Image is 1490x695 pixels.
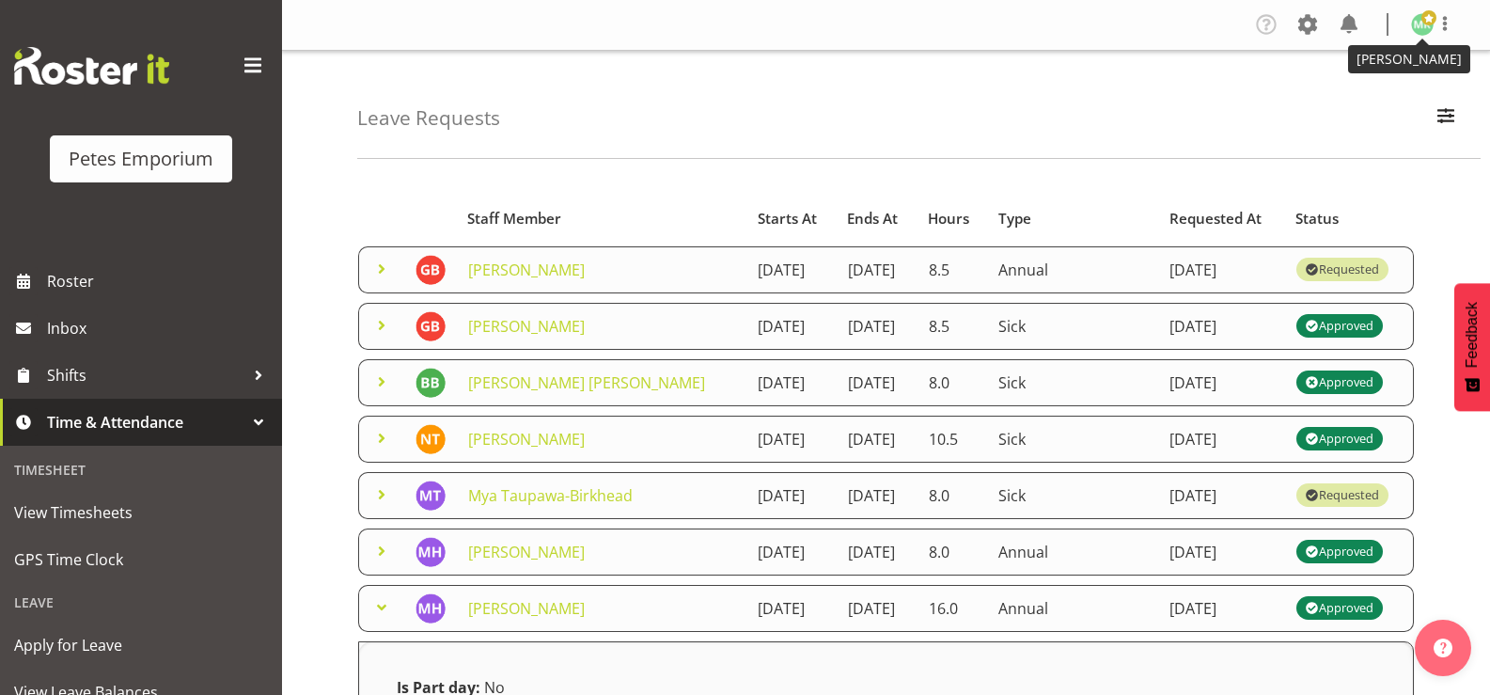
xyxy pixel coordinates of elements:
[837,416,918,463] td: [DATE]
[14,47,169,85] img: Rosterit website logo
[987,416,1158,463] td: Sick
[1464,302,1481,368] span: Feedback
[987,585,1158,632] td: Annual
[1306,597,1373,620] div: Approved
[746,472,837,519] td: [DATE]
[1295,208,1339,229] span: Status
[918,529,988,576] td: 8.0
[847,208,898,229] span: Ends At
[1158,303,1285,350] td: [DATE]
[746,246,837,293] td: [DATE]
[837,246,918,293] td: [DATE]
[1411,13,1434,36] img: melanie-richardson713.jpg
[918,246,988,293] td: 8.5
[47,267,273,295] span: Roster
[987,359,1158,406] td: Sick
[468,429,585,450] a: [PERSON_NAME]
[468,260,585,280] a: [PERSON_NAME]
[416,424,446,454] img: nicole-thomson8388.jpg
[416,537,446,567] img: mackenzie-halford4471.jpg
[758,208,817,229] span: Starts At
[746,359,837,406] td: [DATE]
[47,361,244,389] span: Shifts
[14,498,268,527] span: View Timesheets
[416,368,446,398] img: beena-bist9974.jpg
[468,372,705,393] a: [PERSON_NAME] [PERSON_NAME]
[1454,283,1490,411] button: Feedback - Show survey
[1158,585,1285,632] td: [DATE]
[1306,259,1379,281] div: Requested
[746,416,837,463] td: [DATE]
[5,489,277,536] a: View Timesheets
[416,481,446,511] img: mya-taupawa-birkhead5814.jpg
[746,585,837,632] td: [DATE]
[1158,246,1285,293] td: [DATE]
[987,303,1158,350] td: Sick
[1158,472,1285,519] td: [DATE]
[468,598,585,619] a: [PERSON_NAME]
[746,303,837,350] td: [DATE]
[1306,428,1373,450] div: Approved
[746,529,837,576] td: [DATE]
[987,529,1158,576] td: Annual
[1306,541,1373,563] div: Approved
[1306,484,1379,507] div: Requested
[837,585,918,632] td: [DATE]
[987,246,1158,293] td: Annual
[1306,315,1373,338] div: Approved
[47,314,273,342] span: Inbox
[837,472,918,519] td: [DATE]
[5,536,277,583] a: GPS Time Clock
[468,542,585,562] a: [PERSON_NAME]
[918,585,988,632] td: 16.0
[468,316,585,337] a: [PERSON_NAME]
[1426,98,1466,139] button: Filter Employees
[998,208,1031,229] span: Type
[1158,359,1285,406] td: [DATE]
[357,107,500,129] h4: Leave Requests
[918,303,988,350] td: 8.5
[14,631,268,659] span: Apply for Leave
[14,545,268,574] span: GPS Time Clock
[837,359,918,406] td: [DATE]
[1158,416,1285,463] td: [DATE]
[928,208,969,229] span: Hours
[1306,371,1373,394] div: Approved
[918,416,988,463] td: 10.5
[416,255,446,285] img: gillian-byford11184.jpg
[69,145,213,173] div: Petes Emporium
[5,583,277,622] div: Leave
[416,593,446,624] img: mackenzie-halford4471.jpg
[5,622,277,669] a: Apply for Leave
[918,472,988,519] td: 8.0
[1169,208,1262,229] span: Requested At
[416,311,446,341] img: gillian-byford11184.jpg
[467,208,561,229] span: Staff Member
[918,359,988,406] td: 8.0
[987,472,1158,519] td: Sick
[837,303,918,350] td: [DATE]
[837,529,918,576] td: [DATE]
[5,450,277,489] div: Timesheet
[468,485,633,506] a: Mya Taupawa-Birkhead
[1158,529,1285,576] td: [DATE]
[1434,639,1452,657] img: help-xxl-2.png
[47,408,244,436] span: Time & Attendance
